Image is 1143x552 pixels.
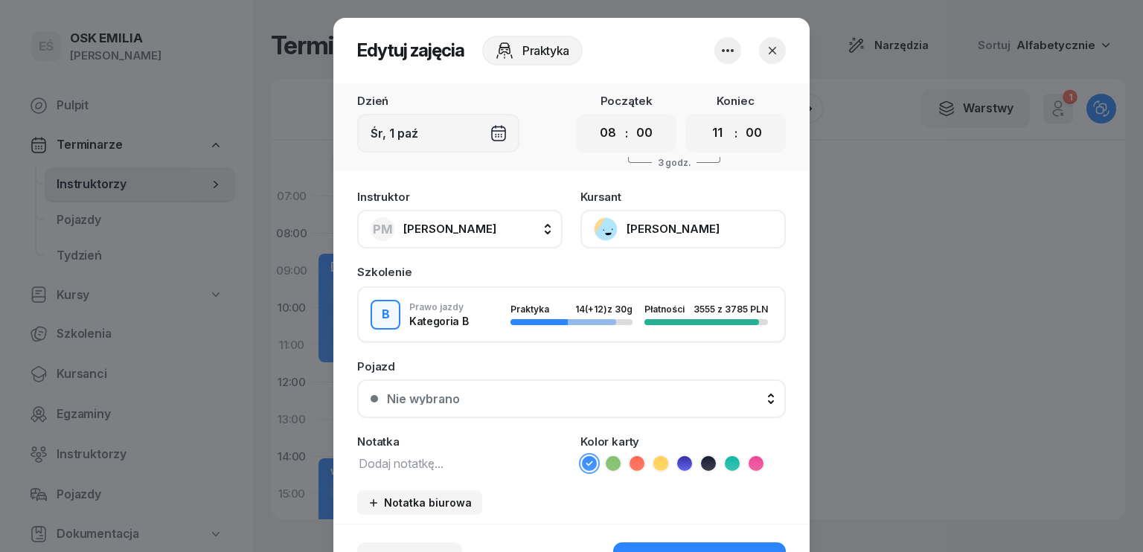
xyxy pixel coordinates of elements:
[357,210,563,248] button: PM[PERSON_NAME]
[357,39,464,62] h2: Edytuj zajęcia
[403,222,496,236] span: [PERSON_NAME]
[357,490,482,515] button: Notatka biurowa
[625,124,628,142] div: :
[387,393,460,405] div: Nie wybrano
[368,496,472,509] div: Notatka biurowa
[373,223,393,236] span: PM
[580,210,786,248] button: [PERSON_NAME]
[734,124,737,142] div: :
[357,379,786,418] button: Nie wybrano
